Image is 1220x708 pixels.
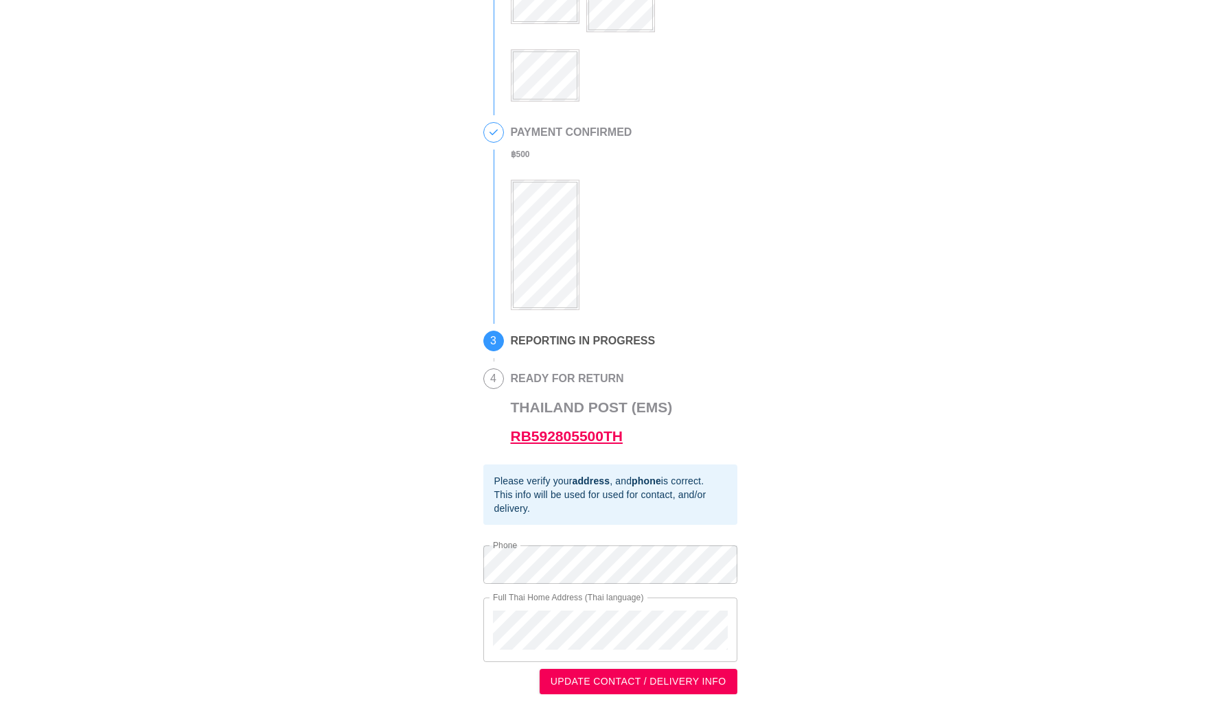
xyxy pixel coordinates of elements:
span: UPDATE CONTACT / DELIVERY INFO [551,673,726,690]
span: 3 [484,331,503,351]
span: 4 [484,369,503,388]
a: RB592805500TH [511,428,623,444]
h2: READY FOR RETURN [511,373,673,385]
h2: REPORTING IN PROGRESS [511,335,656,347]
span: 2 [484,123,503,142]
b: phone [632,475,661,486]
h2: PAYMENT CONFIRMED [511,126,632,139]
h3: Thailand Post (EMS) [511,393,673,451]
div: This info will be used for used for contact, and/or delivery. [494,488,726,515]
button: UPDATE CONTACT / DELIVERY INFO [540,669,737,694]
b: ฿ 500 [511,150,530,159]
div: Please verify your , and is correct. [494,474,726,488]
b: address [572,475,610,486]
